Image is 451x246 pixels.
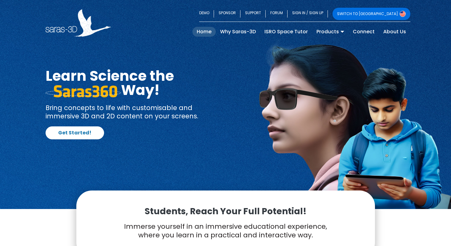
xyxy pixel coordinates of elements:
a: SWITCH TO [GEOGRAPHIC_DATA] [332,8,410,20]
a: SPONSOR [214,8,240,20]
a: Get Started! [46,126,104,139]
p: Bring concepts to life with customisable and immersive 3D and 2D content on your screens. [46,104,221,121]
h1: Learn Science the Way! [46,69,221,97]
a: Products [312,27,348,37]
img: Saras 3D [46,9,111,37]
a: FORUM [266,8,288,20]
a: Connect [348,27,379,37]
a: ISRO Space Tutor [260,27,312,37]
a: Why Saras-3D [216,27,260,37]
img: Switch to USA [400,11,406,17]
a: SIGN IN / SIGN UP [288,8,328,20]
a: Home [192,27,216,37]
p: Students, Reach Your Full Potential! [92,206,360,217]
img: saras 360 [46,85,121,97]
a: DEMO [199,8,214,20]
a: SUPPORT [240,8,266,20]
p: Immerse yourself in an immersive educational experience, where you learn in a practical and inter... [92,222,360,240]
a: About Us [379,27,410,37]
